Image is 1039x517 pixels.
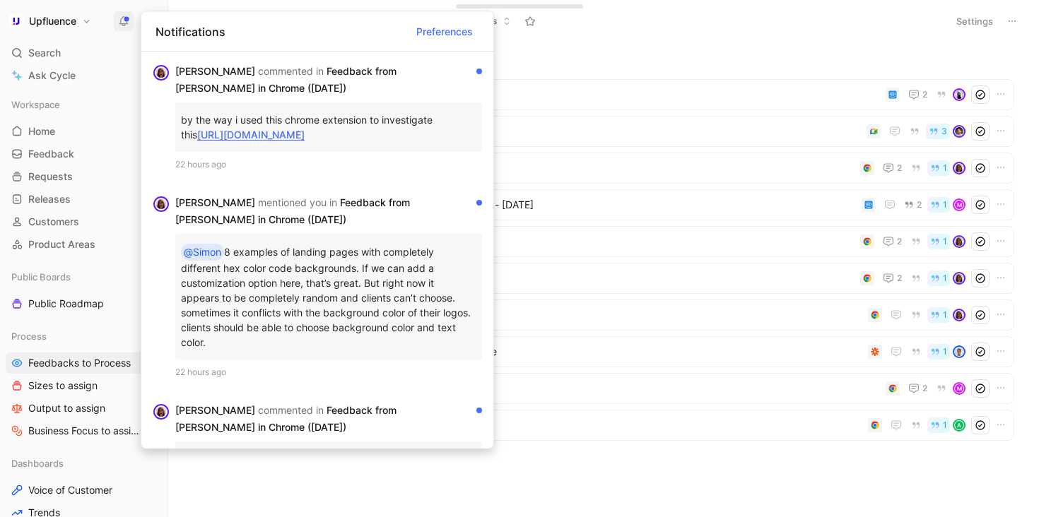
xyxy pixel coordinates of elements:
[175,194,471,228] div: [PERSON_NAME] Feedback from [PERSON_NAME] in Chrome ([DATE])
[197,129,305,141] a: [URL][DOMAIN_NAME]
[184,244,221,261] div: @Simon
[155,198,168,210] img: avatar
[175,63,471,97] div: [PERSON_NAME] Feedback from [PERSON_NAME] in Chrome ([DATE])
[416,23,473,40] span: Preferences
[155,66,168,79] img: avatar
[175,402,471,436] div: [PERSON_NAME] Feedback from [PERSON_NAME] in Chrome ([DATE])
[258,196,337,208] span: mentioned you in
[175,365,482,379] div: 22 hours ago
[141,183,493,391] div: avatar[PERSON_NAME] mentioned you in Feedback from [PERSON_NAME] in Chrome ([DATE])@Simon8 exampl...
[141,52,493,183] div: avatar[PERSON_NAME] commented in Feedback from [PERSON_NAME] in Chrome ([DATE])by the way i used ...
[410,20,479,42] button: Preferences
[258,65,324,77] span: commented in
[155,405,168,418] img: avatar
[155,23,225,40] span: Notifications
[258,404,324,416] span: commented in
[181,108,476,146] p: by the way i used this chrome extension to investigate this
[175,158,482,172] div: 22 hours ago
[181,239,476,354] p: 8 examples of landing pages with completely different hex color code backgrounds. If we can add a...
